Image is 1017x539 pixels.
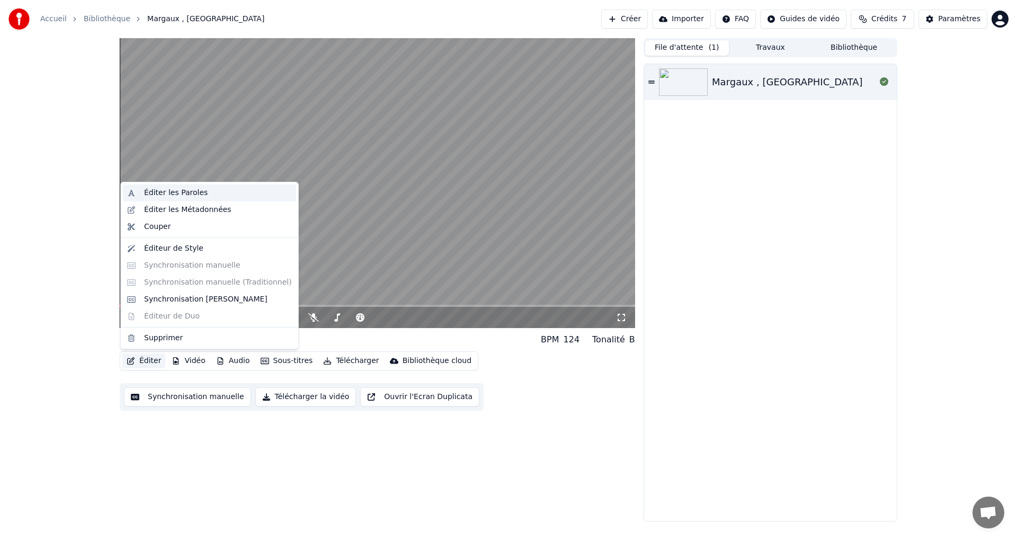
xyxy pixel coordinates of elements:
button: Créer [601,10,648,29]
button: Vidéo [167,354,209,368]
button: Guides de vidéo [760,10,846,29]
button: Télécharger la vidéo [255,387,356,407]
button: Importer [652,10,711,29]
button: Paramètres [918,10,987,29]
span: Margaux , [GEOGRAPHIC_DATA] [147,14,264,24]
a: Accueil [40,14,67,24]
button: Audio [212,354,254,368]
button: File d'attente [645,40,729,56]
div: Supprimer [144,333,183,343]
button: Ouvrir l'Ecran Duplicata [360,387,479,407]
div: Éditer les Métadonnées [144,205,231,215]
div: Ouvrir le chat [973,497,1004,528]
div: Bibliothèque cloud [403,356,471,366]
button: FAQ [715,10,756,29]
div: Margaux , [GEOGRAPHIC_DATA] [712,75,863,90]
button: Télécharger [319,354,383,368]
div: Margaux , [GEOGRAPHIC_DATA] [120,332,271,347]
div: 124 [564,333,580,346]
div: B [629,333,635,346]
button: Éditer [122,354,165,368]
span: Crédits [871,14,897,24]
a: Bibliothèque [84,14,130,24]
button: Travaux [729,40,813,56]
button: Bibliothèque [812,40,896,56]
div: Synchronisation [PERSON_NAME] [144,294,267,305]
button: Sous-titres [256,354,317,368]
div: Éditeur de Style [144,243,203,254]
button: Synchronisation manuelle [124,387,251,407]
span: ( 1 ) [709,42,719,53]
div: Paramètres [938,14,980,24]
span: 7 [902,14,906,24]
div: Couper [144,222,171,232]
nav: breadcrumb [40,14,264,24]
div: BPM [541,333,559,346]
button: Crédits7 [851,10,914,29]
div: Éditer les Paroles [144,188,208,198]
img: youka [8,8,30,30]
div: Tonalité [592,333,625,346]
